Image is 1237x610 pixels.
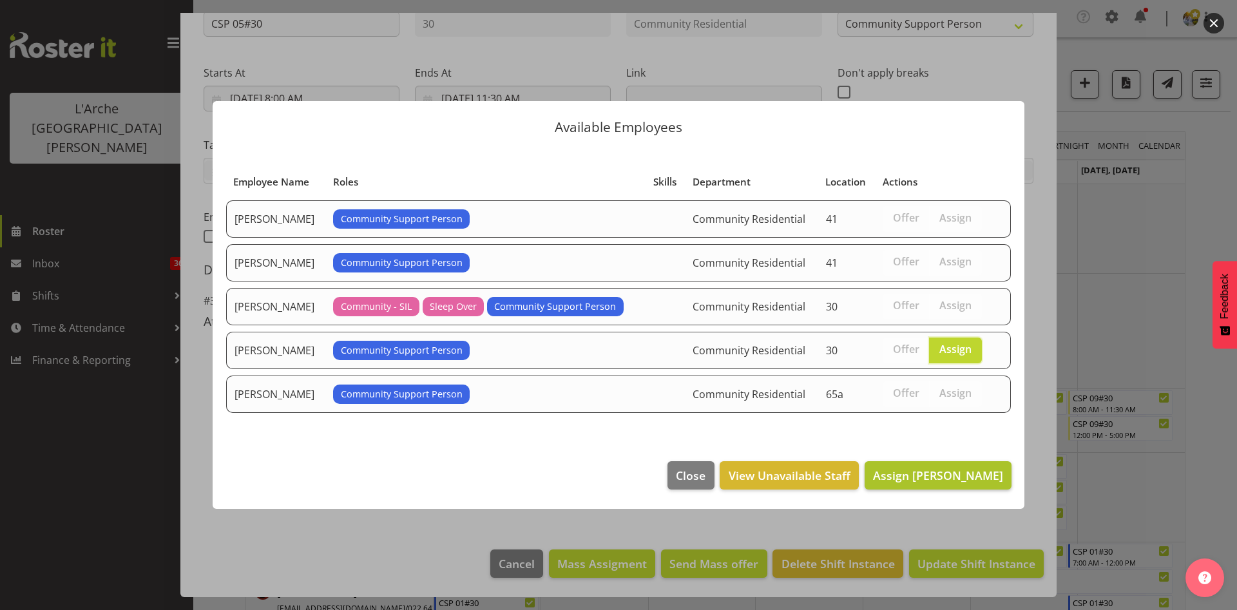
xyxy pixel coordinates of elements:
[939,299,972,312] span: Assign
[825,175,868,189] div: Location
[693,212,805,226] span: Community Residential
[883,175,987,189] div: Actions
[226,332,325,369] td: [PERSON_NAME]
[893,255,919,268] span: Offer
[893,386,919,399] span: Offer
[826,256,838,270] span: 41
[693,300,805,314] span: Community Residential
[341,387,463,401] span: Community Support Person
[226,244,325,281] td: [PERSON_NAME]
[1219,274,1231,319] span: Feedback
[693,256,805,270] span: Community Residential
[693,387,805,401] span: Community Residential
[333,175,638,189] div: Roles
[226,288,325,325] td: [PERSON_NAME]
[341,300,412,314] span: Community - SIL
[676,467,705,484] span: Close
[226,376,325,413] td: [PERSON_NAME]
[226,200,325,238] td: [PERSON_NAME]
[826,343,838,357] span: 30
[693,343,805,357] span: Community Residential
[939,343,972,356] span: Assign
[826,387,843,401] span: 65a
[939,211,972,224] span: Assign
[826,300,838,314] span: 30
[430,300,477,314] span: Sleep Over
[720,461,858,490] button: View Unavailable Staff
[865,461,1012,490] button: Assign [PERSON_NAME]
[653,175,678,189] div: Skills
[893,211,919,224] span: Offer
[939,386,972,399] span: Assign
[873,468,1003,483] span: Assign [PERSON_NAME]
[341,256,463,270] span: Community Support Person
[693,175,811,189] div: Department
[1198,571,1211,584] img: help-xxl-2.png
[826,212,838,226] span: 41
[667,461,714,490] button: Close
[893,299,919,312] span: Offer
[233,175,318,189] div: Employee Name
[729,467,850,484] span: View Unavailable Staff
[225,120,1012,134] p: Available Employees
[494,300,616,314] span: Community Support Person
[341,212,463,226] span: Community Support Person
[341,343,463,357] span: Community Support Person
[939,255,972,268] span: Assign
[893,343,919,356] span: Offer
[1213,261,1237,348] button: Feedback - Show survey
